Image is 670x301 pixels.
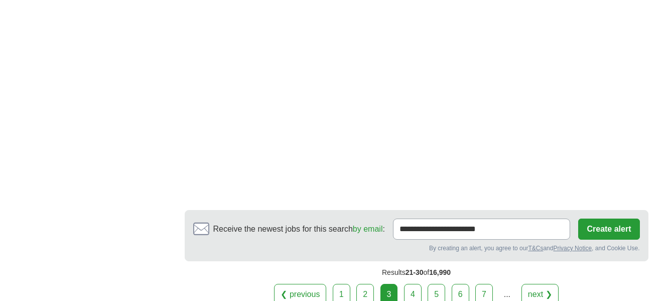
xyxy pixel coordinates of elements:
span: Receive the newest jobs for this search : [213,223,385,235]
a: Privacy Notice [553,245,592,252]
button: Create alert [578,219,639,240]
a: T&Cs [528,245,543,252]
span: 21-30 [406,268,424,276]
div: By creating an alert, you agree to our and , and Cookie Use. [193,244,640,253]
a: by email [353,225,383,233]
div: Results of [185,261,648,284]
span: 16,990 [429,268,451,276]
